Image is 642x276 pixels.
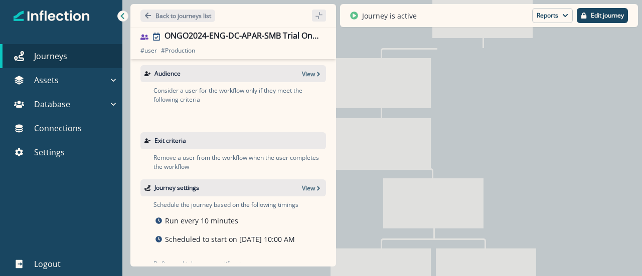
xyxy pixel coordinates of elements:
[312,10,326,22] button: sidebar collapse toggle
[34,146,65,158] p: Settings
[591,12,624,19] p: Edit journey
[34,50,67,62] p: Journeys
[153,86,326,104] p: Consider a user for the workflow only if they meet the following criteria
[302,70,315,78] p: View
[532,8,573,23] button: Reports
[165,31,322,42] div: ONGO2024-ENG-DC-APAR-SMB Trial Onboarding Users
[362,11,417,21] p: Journey is active
[154,136,186,145] p: Exit criteria
[302,184,315,192] p: View
[161,46,195,55] p: # Production
[140,10,215,22] button: Go back
[153,200,298,209] p: Schedule the journey based on the following timings
[165,234,295,244] p: Scheduled to start on [DATE] 10:00 AM
[34,258,61,270] p: Logout
[155,12,211,20] p: Back to journeys list
[140,46,157,55] p: # user
[14,9,90,23] img: Inflection
[302,184,322,192] button: View
[165,215,238,226] p: Run every 10 minutes
[153,153,326,171] p: Remove a user from the workflow when the user completes the workflow
[34,122,82,134] p: Connections
[34,74,59,86] p: Assets
[154,69,181,78] p: Audience
[302,70,322,78] button: View
[34,98,70,110] p: Database
[153,259,255,268] p: Define multiple entry qualification
[577,8,628,23] button: Edit journey
[154,183,199,192] p: Journey settings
